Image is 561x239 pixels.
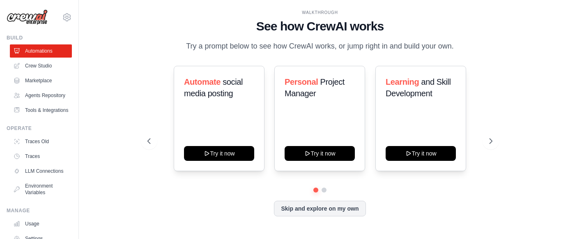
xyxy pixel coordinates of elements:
[10,59,72,72] a: Crew Studio
[386,146,456,161] button: Try it now
[7,125,72,132] div: Operate
[10,150,72,163] a: Traces
[10,44,72,58] a: Automations
[184,77,243,98] span: social media posting
[7,9,48,25] img: Logo
[182,40,458,52] p: Try a prompt below to see how CrewAI works, or jump right in and build your own.
[184,146,254,161] button: Try it now
[10,89,72,102] a: Agents Repository
[285,146,355,161] button: Try it now
[10,165,72,178] a: LLM Connections
[386,77,451,98] span: and Skill Development
[285,77,345,98] span: Project Manager
[147,9,492,16] div: WALKTHROUGH
[147,19,492,34] h1: See how CrewAI works
[10,104,72,117] a: Tools & Integrations
[7,35,72,41] div: Build
[10,135,72,148] a: Traces Old
[7,207,72,214] div: Manage
[10,74,72,87] a: Marketplace
[285,77,318,86] span: Personal
[10,217,72,230] a: Usage
[274,201,366,216] button: Skip and explore on my own
[10,179,72,199] a: Environment Variables
[184,77,221,86] span: Automate
[386,77,419,86] span: Learning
